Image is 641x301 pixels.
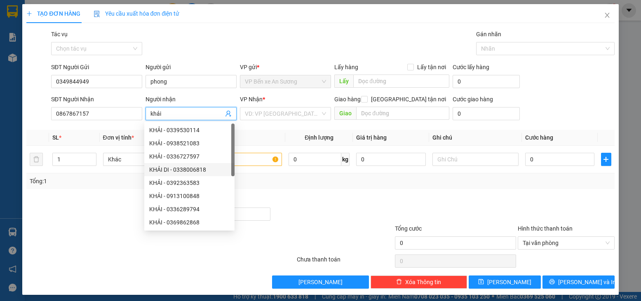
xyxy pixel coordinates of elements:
span: [GEOGRAPHIC_DATA] tận nơi [368,95,449,104]
span: save [478,279,484,285]
div: Tổng: 1 [30,177,248,186]
input: VD: Bàn, Ghế [196,153,282,166]
span: Khác [108,153,184,166]
span: delete [396,279,402,285]
span: Lấy tận nơi [414,63,449,72]
span: Giao [334,107,356,120]
span: close [604,12,610,19]
button: printer[PERSON_NAME] và In [542,275,615,289]
div: SĐT Người Gửi [51,63,142,72]
th: Ghi chú [429,130,522,146]
button: delete [30,153,43,166]
span: SL [52,134,59,141]
span: Định lượng [305,134,333,141]
span: [PERSON_NAME] [298,278,343,287]
input: Cước giao hàng [453,107,520,120]
div: KHẢI DI - 0338006818 [144,163,235,176]
label: Cước giao hàng [453,96,493,103]
span: up [89,154,94,159]
span: close-circle [605,240,610,245]
input: Ghi Chú [432,153,519,166]
span: Đơn vị tính [103,134,134,141]
button: save[PERSON_NAME] [469,275,541,289]
span: down [89,160,94,165]
span: Lấy [334,75,353,88]
span: [PERSON_NAME] [487,278,531,287]
span: TẠO ĐƠN HÀNG [26,10,80,17]
button: plus [601,153,611,166]
label: Gán nhãn [476,31,501,37]
span: Lấy hàng [334,64,358,70]
div: KHẢI - 0339530114 [144,124,235,137]
div: KHẢI - 0339530114 [149,126,230,135]
span: kg [341,153,350,166]
label: Hình thức thanh toán [518,225,573,232]
img: icon [94,11,100,17]
div: KHẢI - 0938521083 [149,139,230,148]
div: Người gửi [146,63,237,72]
span: VP Bến xe An Sương [245,75,326,88]
span: Tổng cước [395,225,422,232]
button: [PERSON_NAME] [272,275,369,289]
div: KHẢI - 0369862868 [144,216,235,229]
div: Chưa thanh toán [296,255,394,269]
div: SĐT Người Nhận [51,95,142,104]
input: Dọc đường [356,107,449,120]
span: Increase Value [87,153,96,159]
input: Dọc đường [353,75,449,88]
div: KHẢI - 0938521083 [144,137,235,150]
span: [PERSON_NAME] và In [558,278,616,287]
span: VP Nhận [240,96,263,103]
div: KHẢI - 0336727597 [149,152,230,161]
button: Close [596,4,619,27]
input: 0 [356,153,425,166]
span: Yêu cầu xuất hóa đơn điện tử [94,10,180,17]
span: Giá trị hàng [356,134,387,141]
div: KHẢI DI - 0338006818 [149,165,230,174]
span: Tại văn phòng [523,237,609,249]
div: KHẢI - 0392363583 [149,178,230,187]
span: plus [26,11,32,16]
span: user-add [225,110,232,117]
span: plus [601,156,610,163]
div: KHẢI - 0369862868 [149,218,230,227]
div: KHẢI - 0336289794 [149,205,230,214]
div: KHẢI - 0336727597 [144,150,235,163]
span: Cước hàng [525,134,553,141]
button: deleteXóa Thông tin [371,275,467,289]
div: KHẢI - 0392363583 [144,176,235,189]
div: KHẢI - 0336289794 [144,203,235,216]
div: KHẢI - 0913100848 [149,191,230,201]
div: KHẢI - 0913100848 [144,189,235,203]
div: Người nhận [146,95,237,104]
span: Decrease Value [87,159,96,166]
span: Xóa Thông tin [405,278,441,287]
label: Tác vụ [51,31,68,37]
span: Giao hàng [334,96,361,103]
input: Cước lấy hàng [453,75,520,88]
label: Cước lấy hàng [453,64,489,70]
span: printer [549,279,555,285]
div: VP gửi [240,63,331,72]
